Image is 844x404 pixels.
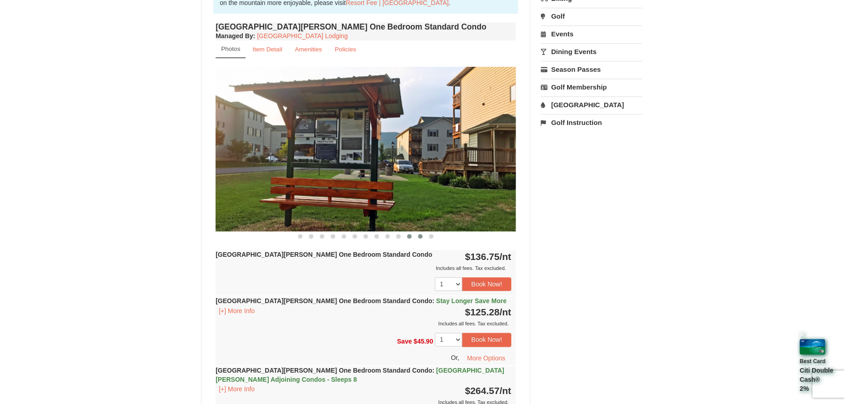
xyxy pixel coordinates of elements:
[465,251,511,262] strong: $136.75
[461,351,511,365] button: More Options
[432,297,434,304] span: :
[397,338,412,345] span: Save
[335,46,356,53] small: Policies
[216,251,432,258] strong: [GEOGRAPHIC_DATA][PERSON_NAME] One Bedroom Standard Condo
[216,319,511,328] div: Includes all fees. Tax excluded.
[541,25,642,42] a: Events
[216,32,255,40] strong: :
[216,22,516,31] h4: [GEOGRAPHIC_DATA][PERSON_NAME] One Bedroom Standard Condo
[216,297,507,304] strong: [GEOGRAPHIC_DATA][PERSON_NAME] One Bedroom Standard Condo
[451,354,459,361] span: Or,
[499,307,511,317] span: /nt
[329,40,362,58] a: Policies
[465,307,499,317] span: $125.28
[436,297,507,304] span: Stay Longer Save More
[221,45,240,52] small: Photos
[541,96,642,113] a: [GEOGRAPHIC_DATA]
[462,277,511,291] button: Book Now!
[413,338,433,345] span: $45.90
[216,264,511,273] div: Includes all fees. Tax excluded.
[499,251,511,262] span: /nt
[541,43,642,60] a: Dining Events
[257,32,347,40] a: [GEOGRAPHIC_DATA] Lodging
[216,367,504,383] strong: [GEOGRAPHIC_DATA][PERSON_NAME] One Bedroom Standard Condo
[432,367,434,374] span: :
[295,46,322,53] small: Amenities
[252,46,282,53] small: Item Detail
[541,79,642,95] a: Golf Membership
[465,385,499,396] span: $264.57
[216,306,258,316] button: [+] More Info
[216,384,258,394] button: [+] More Info
[289,40,328,58] a: Amenities
[462,333,511,346] button: Book Now!
[216,367,504,383] span: [GEOGRAPHIC_DATA][PERSON_NAME] Adjoining Condos - Sleeps 8
[541,61,642,78] a: Season Passes
[246,40,288,58] a: Item Detail
[541,8,642,25] a: Golf
[216,67,516,231] img: 18876286-199-98722944.jpg
[216,40,246,58] a: Photos
[499,385,511,396] span: /nt
[216,32,253,40] span: Managed By
[541,114,642,131] a: Golf Instruction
